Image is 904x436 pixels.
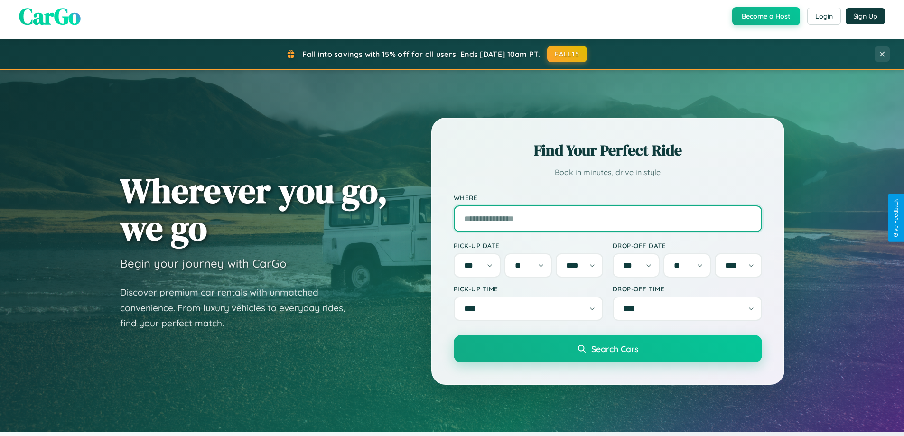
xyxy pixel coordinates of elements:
h3: Begin your journey with CarGo [120,256,287,270]
h1: Wherever you go, we go [120,172,388,247]
button: Search Cars [454,335,762,362]
div: Give Feedback [893,199,899,237]
p: Book in minutes, drive in style [454,166,762,179]
label: Pick-up Date [454,241,603,250]
button: FALL15 [547,46,587,62]
button: Become a Host [732,7,800,25]
button: Login [807,8,841,25]
label: Where [454,194,762,202]
h2: Find Your Perfect Ride [454,140,762,161]
p: Discover premium car rentals with unmatched convenience. From luxury vehicles to everyday rides, ... [120,285,357,331]
label: Pick-up Time [454,285,603,293]
span: Fall into savings with 15% off for all users! Ends [DATE] 10am PT. [302,49,540,59]
label: Drop-off Time [613,285,762,293]
span: CarGo [19,0,81,32]
label: Drop-off Date [613,241,762,250]
span: Search Cars [591,343,638,354]
button: Sign Up [846,8,885,24]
